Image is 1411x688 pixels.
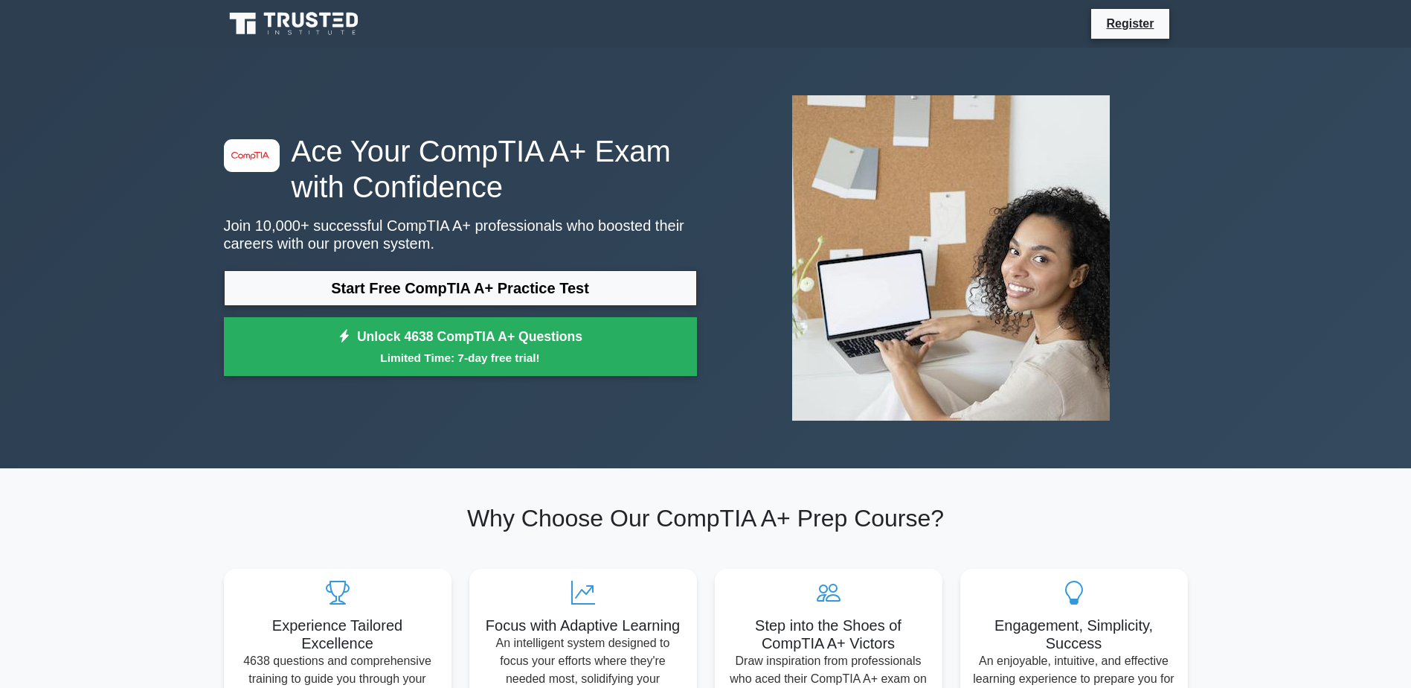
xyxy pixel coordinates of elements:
[1097,14,1163,33] a: Register
[224,504,1188,532] h2: Why Choose Our CompTIA A+ Prep Course?
[236,617,440,652] h5: Experience Tailored Excellence
[242,349,678,366] small: Limited Time: 7-day free trial!
[972,617,1176,652] h5: Engagement, Simplicity, Success
[224,217,697,252] p: Join 10,000+ successful CompTIA A+ professionals who boosted their careers with our proven system.
[727,617,931,652] h5: Step into the Shoes of CompTIA A+ Victors
[224,317,697,377] a: Unlock 4638 CompTIA A+ QuestionsLimited Time: 7-day free trial!
[224,270,697,306] a: Start Free CompTIA A+ Practice Test
[224,133,697,205] h1: Ace Your CompTIA A+ Exam with Confidence
[481,617,685,634] h5: Focus with Adaptive Learning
